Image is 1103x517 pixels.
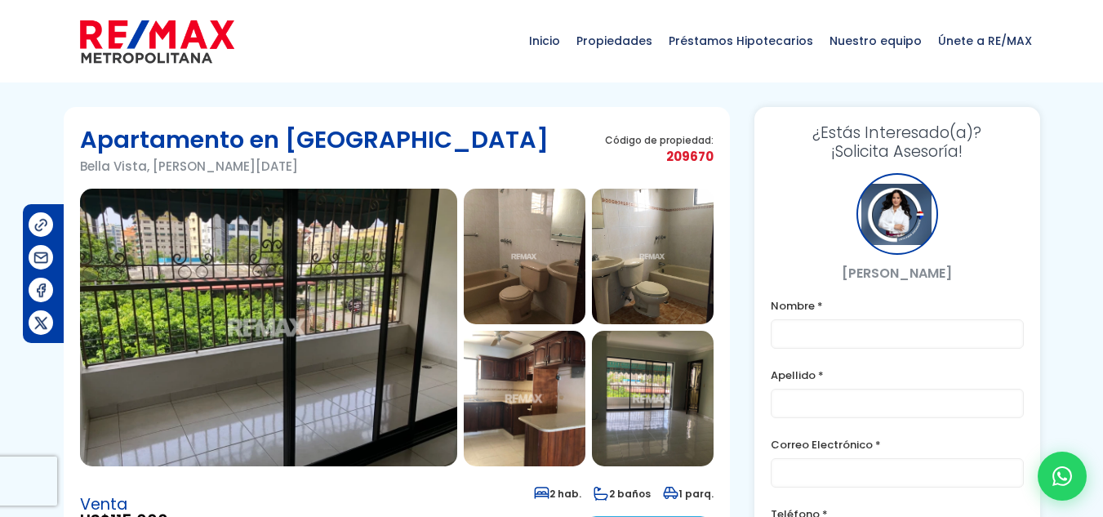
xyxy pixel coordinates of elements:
span: Préstamos Hipotecarios [660,16,821,65]
p: Bella Vista, [PERSON_NAME][DATE] [80,156,549,176]
span: Venta [80,497,168,513]
img: Apartamento en Bella Vista [592,331,714,466]
img: Apartamento en Bella Vista [592,189,714,324]
img: Compartir [33,282,50,299]
h1: Apartamento en [GEOGRAPHIC_DATA] [80,123,549,156]
img: Compartir [33,216,50,234]
span: 2 baños [594,487,651,501]
img: Compartir [33,314,50,332]
h3: ¡Solicita Asesoría! [771,123,1024,161]
span: Únete a RE/MAX [930,16,1040,65]
span: 1 parq. [663,487,714,501]
img: Apartamento en Bella Vista [80,189,457,466]
img: remax-metropolitana-logo [80,17,234,66]
span: 2 hab. [534,487,581,501]
label: Correo Electrónico * [771,435,1024,455]
span: ¿Estás Interesado(a)? [771,123,1024,142]
p: [PERSON_NAME] [771,263,1024,283]
img: Compartir [33,249,50,266]
label: Nombre * [771,296,1024,316]
label: Apellido * [771,365,1024,386]
div: Vanesa Perez [856,173,938,255]
span: 209670 [605,146,714,167]
span: Nuestro equipo [821,16,930,65]
span: Código de propiedad: [605,134,714,146]
img: Apartamento en Bella Vista [464,189,585,324]
img: Apartamento en Bella Vista [464,331,585,466]
span: Propiedades [568,16,660,65]
span: Inicio [521,16,568,65]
